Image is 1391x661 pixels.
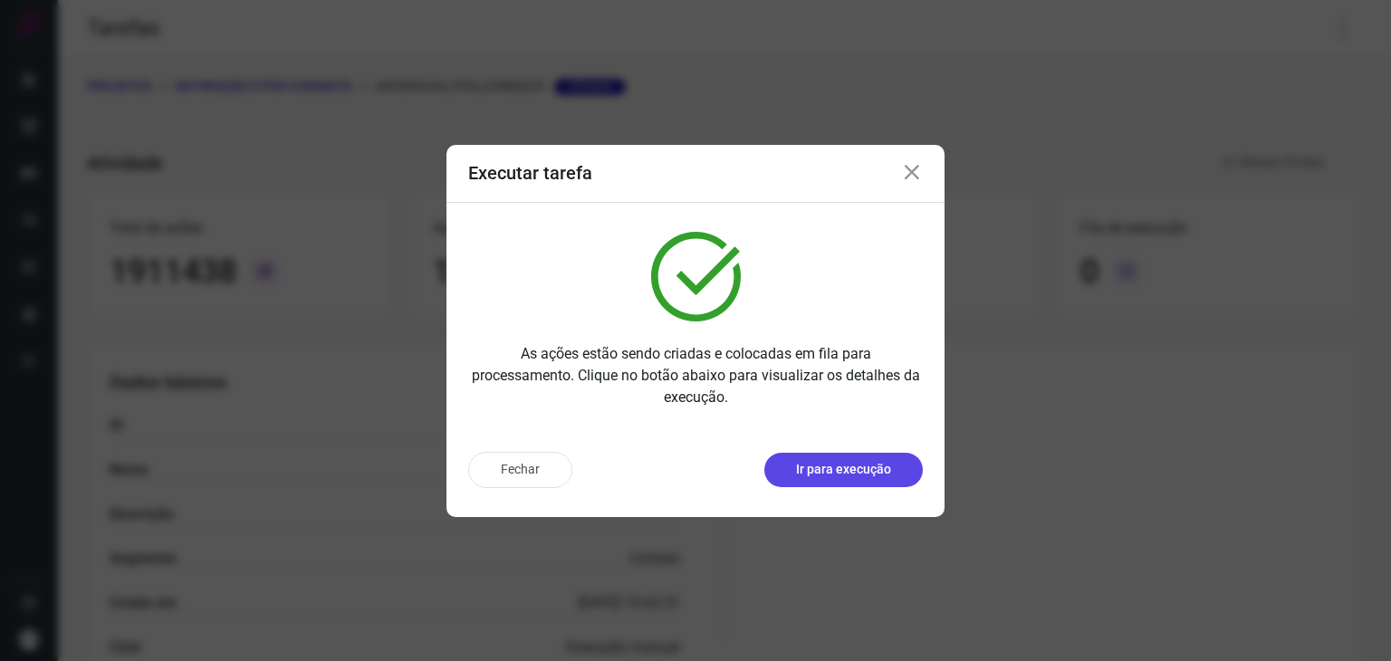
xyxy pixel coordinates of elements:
[796,460,891,479] p: Ir para execução
[468,162,592,184] h3: Executar tarefa
[468,452,572,488] button: Fechar
[468,343,923,408] p: As ações estão sendo criadas e colocadas em fila para processamento. Clique no botão abaixo para ...
[764,453,923,487] button: Ir para execução
[651,232,741,321] img: verified.svg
